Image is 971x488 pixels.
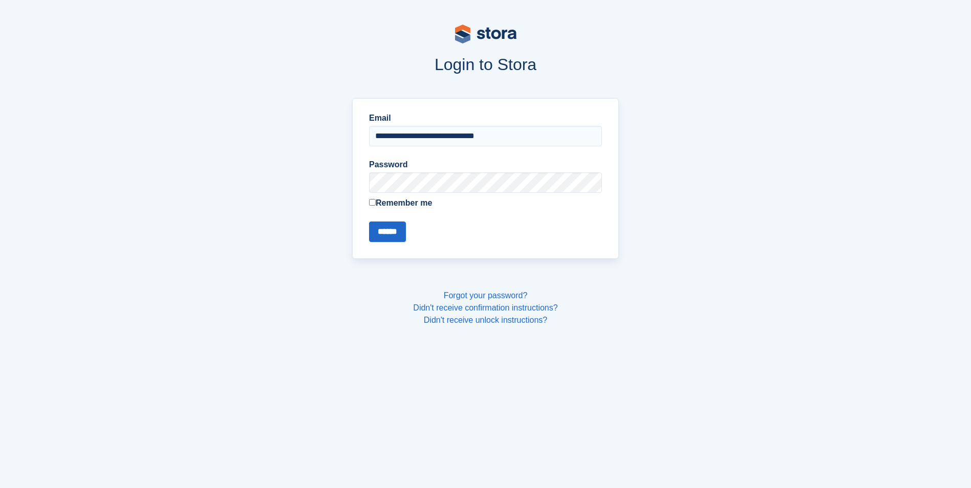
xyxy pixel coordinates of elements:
img: stora-logo-53a41332b3708ae10de48c4981b4e9114cc0af31d8433b30ea865607fb682f29.svg [455,25,516,43]
a: Didn't receive confirmation instructions? [413,303,557,312]
a: Didn't receive unlock instructions? [424,316,547,324]
label: Remember me [369,197,602,209]
input: Remember me [369,199,376,206]
label: Email [369,112,602,124]
h1: Login to Stora [157,55,814,74]
label: Password [369,159,602,171]
a: Forgot your password? [444,291,528,300]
